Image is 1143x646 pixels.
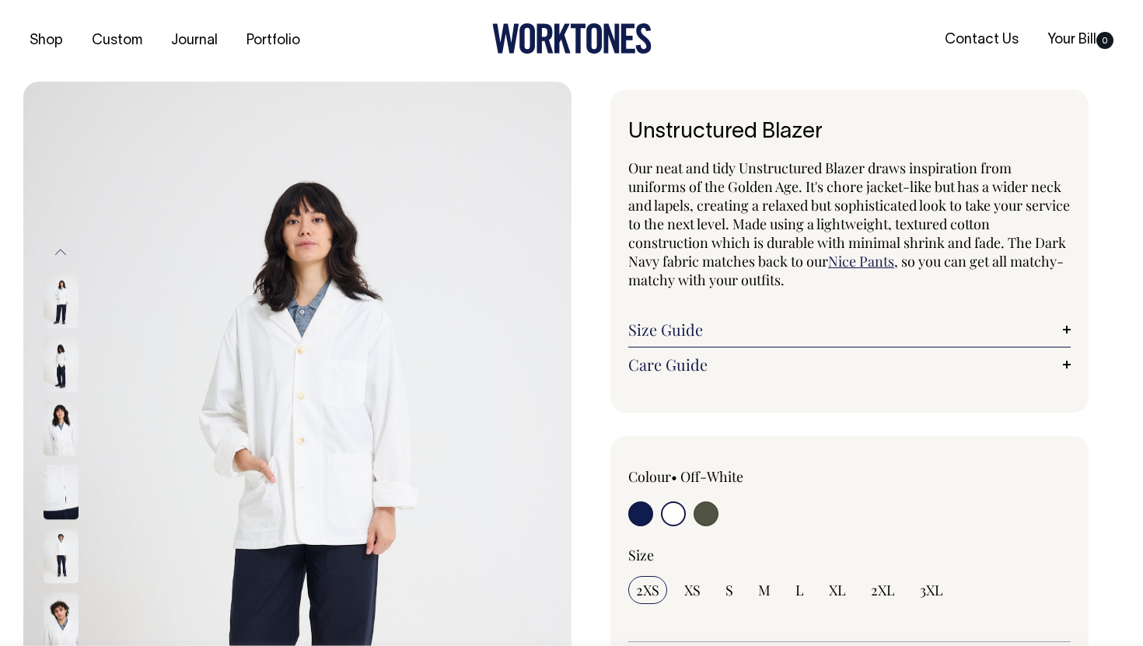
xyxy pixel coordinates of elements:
[920,581,943,599] span: 3XL
[86,28,149,54] a: Custom
[758,581,771,599] span: M
[684,581,701,599] span: XS
[49,235,72,270] button: Previous
[676,576,708,604] input: XS
[628,252,1064,289] span: , so you can get all matchy-matchy with your outfits.
[44,466,79,520] img: off-white
[628,546,1071,564] div: Size
[44,402,79,456] img: off-white
[628,120,1071,145] h1: Unstructured Blazer
[628,320,1071,339] a: Size Guide
[628,467,806,486] div: Colour
[1096,32,1113,49] span: 0
[788,576,812,604] input: L
[863,576,903,604] input: 2XL
[718,576,741,604] input: S
[795,581,804,599] span: L
[23,28,69,54] a: Shop
[912,576,951,604] input: 3XL
[44,338,79,393] img: off-white
[44,529,79,584] img: off-white
[1041,27,1120,53] a: Your Bill0
[240,28,306,54] a: Portfolio
[821,576,854,604] input: XL
[628,159,1070,271] span: Our neat and tidy Unstructured Blazer draws inspiration from uniforms of the Golden Age. It's cho...
[750,576,778,604] input: M
[680,467,743,486] label: Off-White
[828,252,894,271] a: Nice Pants
[165,28,224,54] a: Journal
[44,274,79,329] img: off-white
[871,581,895,599] span: 2XL
[939,27,1025,53] a: Contact Us
[628,355,1071,374] a: Care Guide
[636,581,659,599] span: 2XS
[628,576,667,604] input: 2XS
[829,581,846,599] span: XL
[725,581,733,599] span: S
[671,467,677,486] span: •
